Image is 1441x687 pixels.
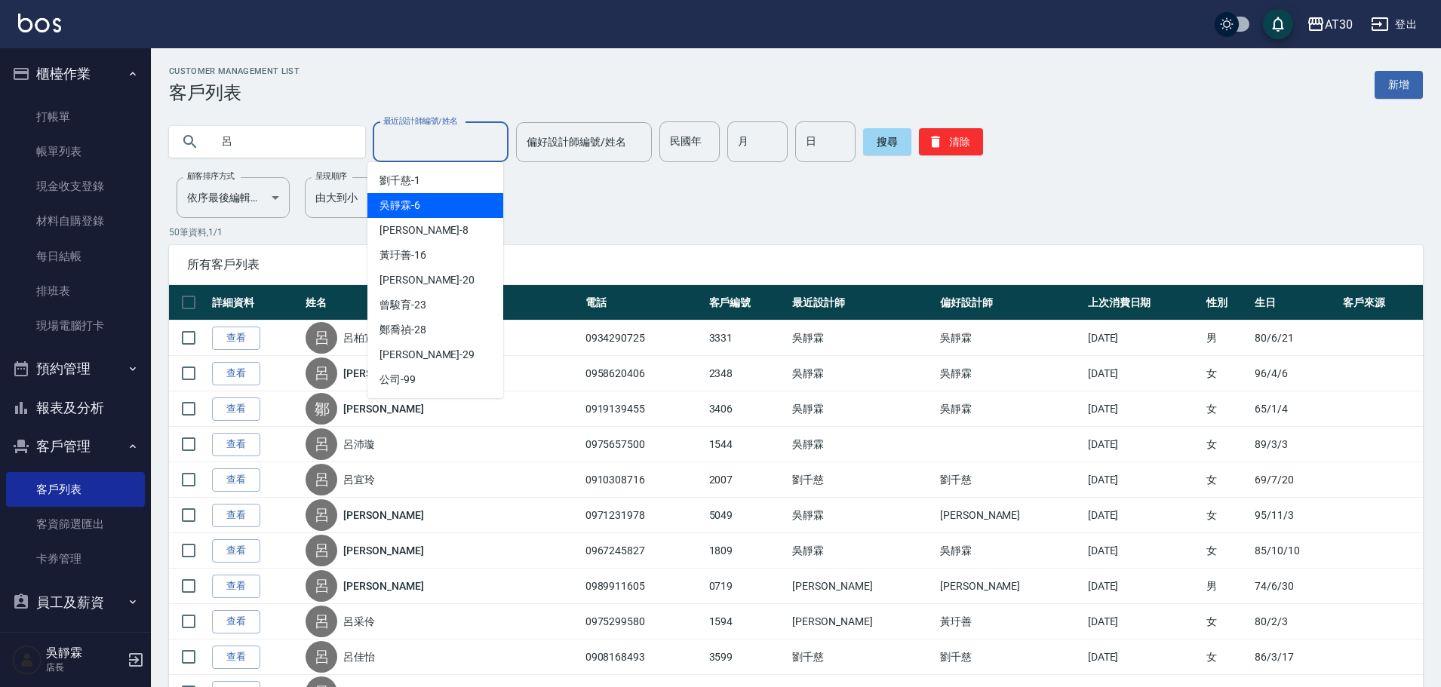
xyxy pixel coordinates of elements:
[6,472,145,507] a: 客戶列表
[212,468,260,492] a: 查看
[788,498,936,533] td: 吳靜霖
[1203,639,1251,675] td: 女
[705,533,789,569] td: 1809
[306,535,337,566] div: 呂
[46,661,123,674] p: 店長
[1375,71,1423,99] a: 新增
[705,285,789,320] th: 客戶編號
[379,198,420,213] span: 吳靜霖 -6
[379,272,475,288] span: [PERSON_NAME] -20
[18,14,61,32] img: Logo
[212,575,260,598] a: 查看
[306,428,337,460] div: 呂
[788,639,936,675] td: 劉千慈
[1301,9,1359,40] button: AT30
[379,222,469,238] span: [PERSON_NAME] -8
[582,285,705,320] th: 電話
[1084,356,1203,391] td: [DATE]
[788,427,936,462] td: 吳靜霖
[1084,569,1203,604] td: [DATE]
[788,569,936,604] td: [PERSON_NAME]
[212,504,260,527] a: 查看
[169,82,300,103] h3: 客戶列表
[1325,15,1353,34] div: AT30
[1251,569,1339,604] td: 74/6/30
[208,285,302,320] th: 詳細資料
[1251,320,1339,356] td: 80/6/21
[863,128,911,155] button: 搜尋
[788,533,936,569] td: 吳靜霖
[306,357,337,389] div: 呂
[379,297,426,313] span: 曾駿育 -23
[212,327,260,350] a: 查看
[306,641,337,673] div: 呂
[6,308,145,343] a: 現場電腦打卡
[705,462,789,498] td: 2007
[6,507,145,541] a: 客資篩選匯出
[6,134,145,169] a: 帳單列表
[6,54,145,94] button: 櫃檯作業
[212,362,260,385] a: 查看
[212,397,260,421] a: 查看
[582,569,705,604] td: 0989911605
[379,347,475,363] span: [PERSON_NAME] -29
[1251,498,1339,533] td: 95/11/3
[1084,533,1203,569] td: [DATE]
[1203,498,1251,533] td: 女
[582,604,705,639] td: 0975299580
[212,646,260,669] a: 查看
[788,356,936,391] td: 吳靜霖
[582,533,705,569] td: 0967245827
[1251,462,1339,498] td: 69/7/20
[6,100,145,134] a: 打帳單
[582,391,705,427] td: 0919139455
[705,320,789,356] td: 3331
[343,508,423,523] a: [PERSON_NAME]
[788,462,936,498] td: 劉千慈
[936,320,1084,356] td: 吳靜霖
[6,349,145,388] button: 預約管理
[582,427,705,462] td: 0975657500
[212,610,260,633] a: 查看
[1203,320,1251,356] td: 男
[1084,462,1203,498] td: [DATE]
[705,391,789,427] td: 3406
[936,639,1084,675] td: 劉千慈
[705,356,789,391] td: 2348
[6,388,145,428] button: 報表及分析
[1084,320,1203,356] td: [DATE]
[705,569,789,604] td: 0719
[788,320,936,356] td: 吳靜霖
[305,177,418,218] div: 由大到小
[1084,639,1203,675] td: [DATE]
[1203,391,1251,427] td: 女
[187,170,235,182] label: 顧客排序方式
[1251,604,1339,639] td: 80/2/3
[1084,498,1203,533] td: [DATE]
[343,614,375,629] a: 呂采伶
[1251,285,1339,320] th: 生日
[788,604,936,639] td: [PERSON_NAME]
[343,472,375,487] a: 呂宜玲
[1203,462,1251,498] td: 女
[936,604,1084,639] td: 黃玗善
[1203,356,1251,391] td: 女
[1365,11,1423,38] button: 登出
[936,569,1084,604] td: [PERSON_NAME]
[6,621,145,661] button: 商品管理
[936,356,1084,391] td: 吳靜霖
[343,578,423,593] a: [PERSON_NAME]
[46,646,123,661] h5: 吳靜霖
[1084,604,1203,639] td: [DATE]
[12,645,42,675] img: Person
[343,543,423,558] a: [PERSON_NAME]
[379,372,416,388] span: 公司 -99
[6,204,145,238] a: 材料自購登錄
[6,541,145,576] a: 卡券管理
[343,401,423,416] a: [PERSON_NAME]
[379,247,426,263] span: 黃玗善 -16
[1251,533,1339,569] td: 85/10/10
[936,533,1084,569] td: 吳靜霖
[936,285,1084,320] th: 偏好設計師
[582,498,705,533] td: 0971231978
